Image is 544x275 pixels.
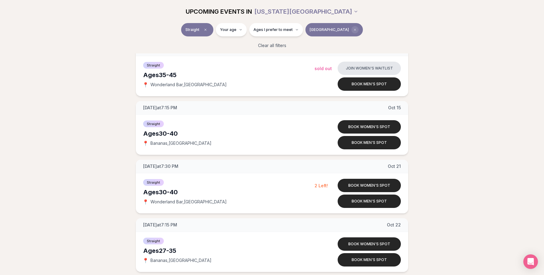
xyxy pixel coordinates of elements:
span: Your age [220,27,236,32]
span: [GEOGRAPHIC_DATA] [310,27,349,32]
span: Straight [185,27,199,32]
span: Wonderland Bar , [GEOGRAPHIC_DATA] [150,199,227,205]
span: Ages I prefer to meet [253,27,293,32]
span: Straight [143,238,164,244]
button: Book women's spot [338,179,401,192]
span: Straight [143,179,164,186]
span: Straight [143,62,164,69]
div: Open Intercom Messenger [523,254,538,269]
span: 📍 [143,199,148,204]
button: Book women's spot [338,237,401,251]
button: [US_STATE][GEOGRAPHIC_DATA] [254,5,358,18]
button: StraightClear event type filter [181,23,213,36]
span: Bananas , [GEOGRAPHIC_DATA] [150,257,212,263]
span: [DATE] at 7:15 PM [143,222,177,228]
button: Your age [216,23,247,36]
button: Book women's spot [338,120,401,134]
div: Ages 27-35 [143,246,315,255]
button: Join women's waitlist [338,62,401,75]
button: [GEOGRAPHIC_DATA]Clear borough filter [305,23,363,36]
button: Book men's spot [338,253,401,267]
span: 📍 [143,141,148,146]
span: Oct 21 [388,163,401,169]
span: Wonderland Bar , [GEOGRAPHIC_DATA] [150,82,227,88]
div: Ages 30-40 [143,129,315,138]
button: Book men's spot [338,136,401,149]
div: Ages 35-45 [143,71,315,79]
button: Book men's spot [338,77,401,91]
button: Ages I prefer to meet [249,23,303,36]
span: Oct 22 [387,222,401,228]
button: Book men's spot [338,195,401,208]
span: Sold Out [315,66,332,71]
span: [DATE] at 7:15 PM [143,105,177,111]
span: 2 Left! [315,183,328,188]
span: [DATE] at 7:30 PM [143,163,178,169]
span: Oct 15 [388,105,401,111]
div: Ages 30-40 [143,188,315,196]
button: Clear all filters [254,39,290,52]
span: Clear event type filter [202,26,209,33]
span: Straight [143,121,164,127]
span: 📍 [143,82,148,87]
span: 📍 [143,258,148,263]
span: Clear borough filter [351,26,359,33]
span: UPCOMING EVENTS IN [186,7,252,16]
span: Bananas , [GEOGRAPHIC_DATA] [150,140,212,146]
